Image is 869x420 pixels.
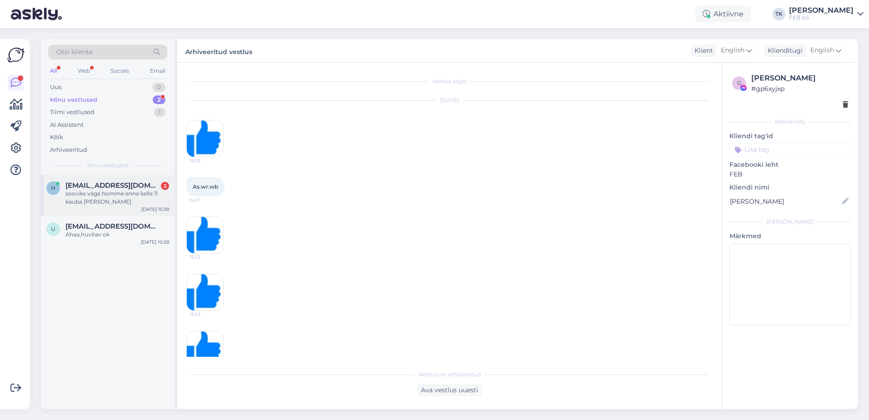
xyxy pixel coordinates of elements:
[50,133,63,142] div: Kõik
[729,183,851,192] p: Kliendi nimi
[65,230,169,239] div: Ahaa,huvitav ok
[7,46,25,64] img: Askly Logo
[50,83,61,92] div: Uus
[417,384,482,396] div: Ava vestlus uuesti
[51,225,55,232] span: u
[56,47,93,57] span: Otsi kliente
[789,7,854,14] div: [PERSON_NAME]
[187,331,223,368] img: Attachment
[810,45,834,55] span: English
[189,197,223,204] span: 15:27
[789,14,854,21] div: FEB AS
[154,108,165,117] div: 1
[185,45,252,57] label: Arhiveeritud vestlus
[50,120,84,130] div: AI Assistent
[751,73,848,84] div: [PERSON_NAME]
[729,170,851,179] p: FEB
[51,185,55,191] span: h
[190,254,224,260] span: 15:33
[50,95,97,105] div: Minu vestlused
[190,157,224,164] span: 15:25
[152,83,165,92] div: 0
[50,108,95,117] div: Tiimi vestlused
[721,45,744,55] span: English
[141,206,169,213] div: [DATE] 15:38
[109,65,131,77] div: Socials
[729,118,851,126] div: Kliendi info
[187,274,223,310] img: Attachment
[153,95,165,105] div: 2
[691,46,713,55] div: Klient
[87,161,128,170] span: Minu vestlused
[729,160,851,170] p: Facebooki leht
[729,218,851,226] div: [PERSON_NAME]
[187,217,223,253] img: Attachment
[773,8,785,20] div: TK
[764,46,803,55] div: Klienditugi
[730,196,840,206] input: Lisa nimi
[737,80,741,86] span: g
[65,190,169,206] div: sooviks väga homme enne kella 11 kauba [PERSON_NAME]
[141,239,169,245] div: [DATE] 10:58
[695,6,751,22] div: Aktiivne
[729,131,851,141] p: Kliendi tag'id
[48,65,59,77] div: All
[65,181,160,190] span: halwin.tallinn@gmail.com
[186,96,713,105] div: [DATE]
[751,84,848,94] div: # gp6xyjxp
[186,77,713,85] div: Vestlus algas
[729,143,851,156] input: Lisa tag
[193,183,218,190] span: As.wr.wb
[50,145,87,155] div: Arhiveeritud
[76,65,92,77] div: Web
[65,222,160,230] span: urmaskoppel@hotmail.com
[161,182,169,190] div: 2
[190,311,224,318] span: 15:33
[187,120,223,157] img: Attachment
[729,231,851,241] p: Märkmed
[148,65,167,77] div: Email
[419,370,481,379] span: Vestlus on arhiveeritud
[789,7,864,21] a: [PERSON_NAME]FEB AS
